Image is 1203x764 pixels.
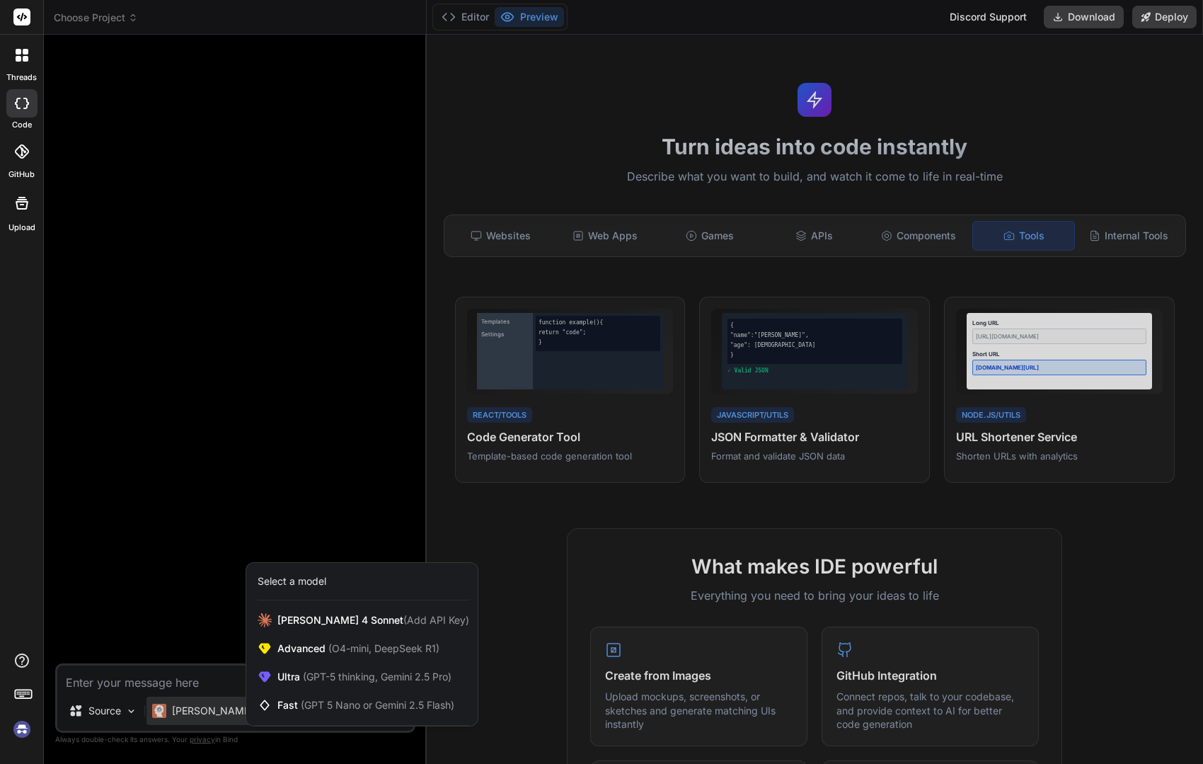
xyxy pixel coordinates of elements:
[277,698,454,712] span: Fast
[10,717,34,741] img: signin
[300,671,451,683] span: (GPT-5 thinking, Gemini 2.5 Pro)
[277,642,439,656] span: Advanced
[326,642,439,654] span: (O4-mini, DeepSeek R1)
[277,613,469,627] span: [PERSON_NAME] 4 Sonnet
[12,119,32,131] label: code
[6,72,37,84] label: threads
[277,670,451,684] span: Ultra
[403,614,469,626] span: (Add API Key)
[8,169,35,181] label: GitHub
[258,574,326,588] div: Select a model
[8,222,35,234] label: Upload
[301,699,454,711] span: (GPT 5 Nano or Gemini 2.5 Flash)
